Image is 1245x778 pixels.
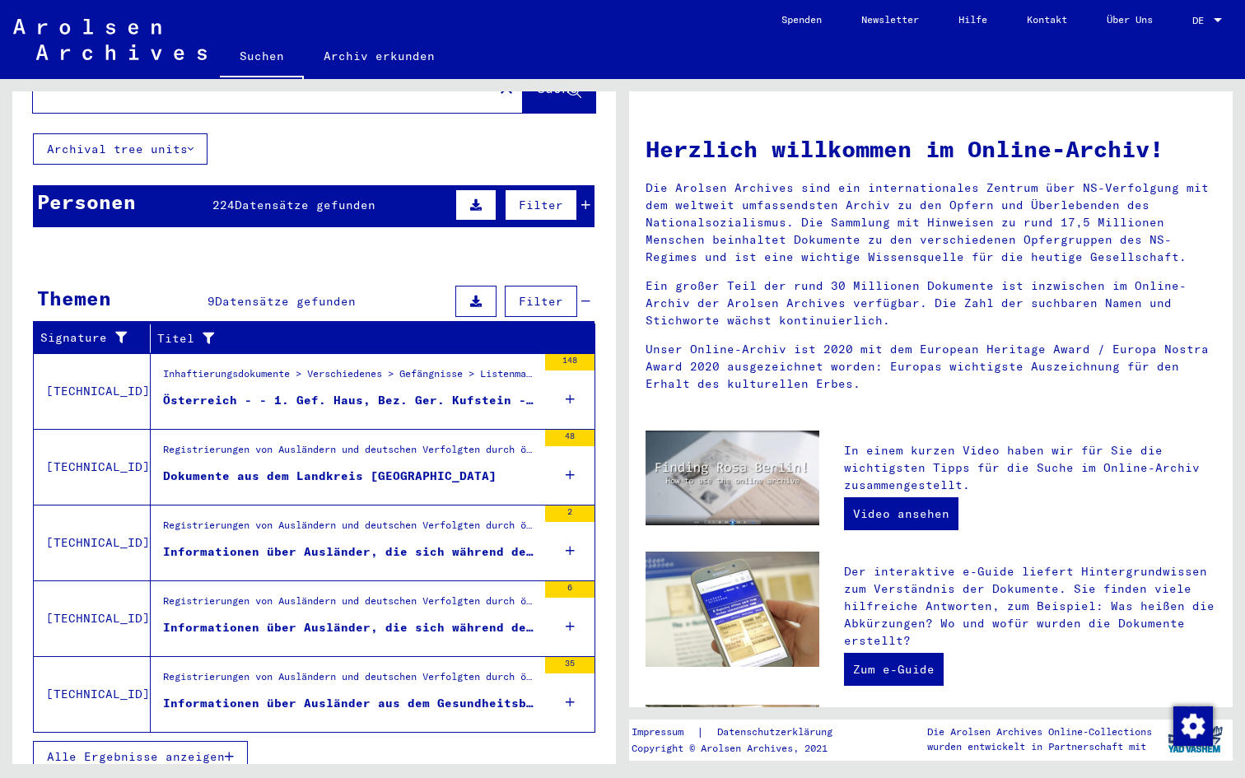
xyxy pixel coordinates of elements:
[37,187,136,217] div: Personen
[163,543,537,561] div: Informationen über Ausländer, die sich während der Registrierung (nach dem Krieg) im Kreis [GEOGR...
[844,442,1216,494] p: In einem kurzen Video haben wir für Sie die wichtigsten Tipps für die Suche im Online-Archiv zusa...
[646,277,1216,329] p: Ein großer Teil der rund 30 Millionen Dokumente ist inzwischen im Online-Archiv der Arolsen Archi...
[646,341,1216,393] p: Unser Online-Archiv ist 2020 mit dem European Heritage Award / Europa Nostra Award 2020 ausgezeic...
[519,198,563,212] span: Filter
[632,741,852,756] p: Copyright © Arolsen Archives, 2021
[844,563,1216,650] p: Der interaktive e-Guide liefert Hintergrundwissen zum Verständnis der Dokumente. Sie finden viele...
[1164,719,1226,760] img: yv_logo.png
[40,329,129,347] div: Signature
[545,581,595,598] div: 6
[163,366,537,389] div: Inhaftierungsdokumente > Verschiedenes > Gefängnisse > Listenmaterial Gruppe P.P. > Reichsgaue im...
[13,19,207,60] img: Arolsen_neg.svg
[33,741,248,772] button: Alle Ergebnisse anzeigen
[704,724,852,741] a: Datenschutzerklärung
[47,749,225,764] span: Alle Ergebnisse anzeigen
[545,657,595,673] div: 35
[163,695,537,712] div: Informationen über Ausländer aus dem Gesundheitsbereich der Kreises [GEOGRAPHIC_DATA]
[157,330,554,347] div: Titel
[505,286,577,317] button: Filter
[220,36,304,79] a: Suchen
[34,580,151,656] td: [TECHNICAL_ID]
[163,594,537,617] div: Registrierungen von Ausländern und deutschen Verfolgten durch öffentliche Einrichtungen, Versiche...
[304,36,455,76] a: Archiv erkunden
[646,552,819,668] img: eguide.jpg
[163,518,537,541] div: Registrierungen von Ausländern und deutschen Verfolgten durch öffentliche Einrichtungen, Versiche...
[1192,15,1210,26] span: DE
[163,392,537,409] div: Österreich - - 1. Gef. Haus, Bez. Ger. Kufstein - - 2. Gef. Landeck - - 3. G.G. Leibnitz - - 4. G...
[646,431,819,525] img: video.jpg
[927,724,1152,739] p: Die Arolsen Archives Online-Collections
[212,198,235,212] span: 224
[844,653,944,686] a: Zum e-Guide
[235,198,375,212] span: Datensätze gefunden
[505,189,577,221] button: Filter
[157,325,575,352] div: Titel
[844,497,958,530] a: Video ansehen
[927,739,1152,754] p: wurden entwickelt in Partnerschaft mit
[40,325,150,352] div: Signature
[632,724,852,741] div: |
[34,656,151,732] td: [TECHNICAL_ID]
[33,133,207,165] button: Archival tree units
[163,619,537,636] div: Informationen über Ausländer, die sich während des Kriegs im Kreis [GEOGRAPHIC_DATA] aufhielten
[646,179,1216,266] p: Die Arolsen Archives sind ein internationales Zentrum über NS-Verfolgung mit dem weltweit umfasse...
[519,294,563,309] span: Filter
[163,669,537,692] div: Registrierungen von Ausländern und deutschen Verfolgten durch öffentliche Einrichtungen, Versiche...
[163,468,497,485] div: Dokumente aus dem Landkreis [GEOGRAPHIC_DATA]
[34,505,151,580] td: [TECHNICAL_ID]
[646,132,1216,166] h1: Herzlich willkommen im Online-Archiv!
[163,442,537,465] div: Registrierungen von Ausländern und deutschen Verfolgten durch öffentliche Einrichtungen, Versiche...
[632,724,697,741] a: Impressum
[1173,706,1213,746] img: Zustimmung ändern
